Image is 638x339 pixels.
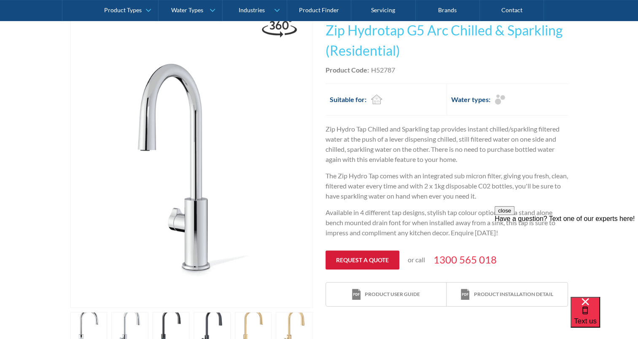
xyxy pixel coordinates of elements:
img: print icon [461,289,469,300]
a: open lightbox [70,12,313,308]
div: Product installation detail [474,291,553,298]
h1: Zip Hydrotap G5 Arc Chilled & Sparkling (Residential) [326,20,568,61]
p: The Zip Hydro Tap comes with an integrated sub micron filter, giving you fresh, clean, filtered w... [326,171,568,201]
strong: Product Code: [326,66,369,74]
iframe: podium webchat widget prompt [495,206,638,307]
div: Water Types [171,7,203,14]
h2: Suitable for: [330,94,366,105]
p: or call [408,255,425,265]
a: Request a quote [326,250,399,269]
a: print iconProduct installation detail [447,282,567,307]
a: 1300 565 018 [433,252,497,267]
div: Industries [239,7,265,14]
p: Zip Hydro Tap Chilled and Sparkling tap provides instant chilled/sparkling filtered water at the ... [326,124,568,164]
iframe: podium webchat widget bubble [571,297,638,339]
div: Product Types [104,7,142,14]
img: Zip Hydrotap G5 Arc Plus Chilled & Sparkling (Residential) [71,12,312,307]
p: Available in 4 different tap designs, stylish tap colour options and a stand alone bench mounted ... [326,207,568,238]
a: print iconProduct user guide [326,282,447,307]
img: print icon [352,289,361,300]
h2: Water types: [451,94,490,105]
div: Product user guide [365,291,420,298]
div: H52787 [371,65,395,75]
